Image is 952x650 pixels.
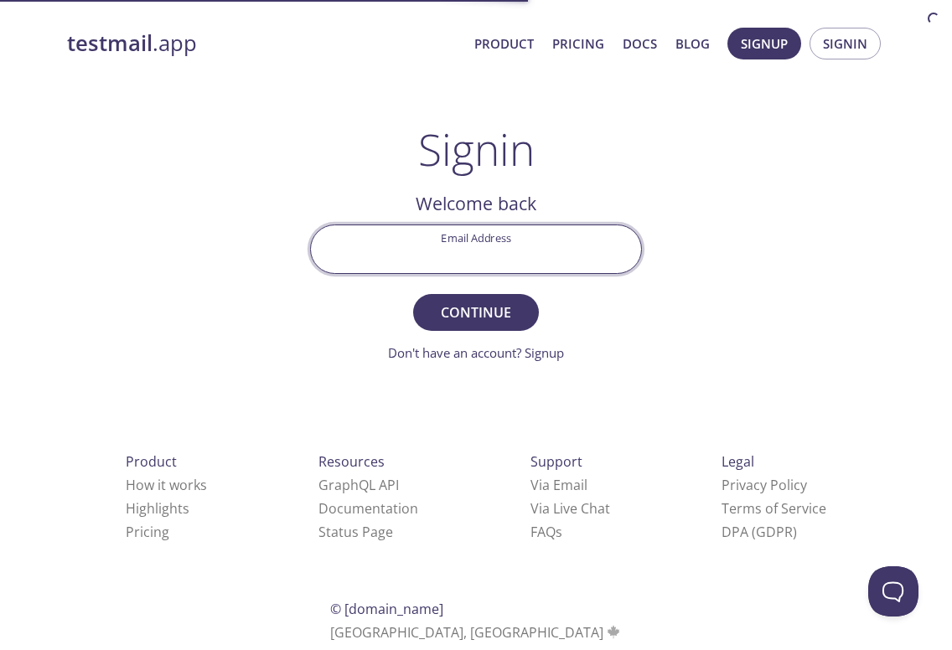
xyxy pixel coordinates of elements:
a: Don't have an account? Signup [388,344,564,361]
h2: Welcome back [310,189,642,218]
span: Continue [432,301,520,324]
a: Pricing [126,523,169,541]
a: Product [474,33,534,54]
h1: Signin [418,124,535,174]
a: Documentation [318,499,418,518]
a: DPA (GDPR) [722,523,797,541]
a: Blog [675,33,710,54]
span: Signup [741,33,788,54]
button: Signup [727,28,801,59]
a: Status Page [318,523,393,541]
a: Terms of Service [722,499,826,518]
a: How it works [126,476,207,494]
iframe: Help Scout Beacon - Open [868,566,918,616]
button: Signin [810,28,881,59]
a: Highlights [126,499,189,518]
a: testmail.app [67,29,461,58]
strong: testmail [67,28,153,58]
span: Resources [318,452,385,471]
a: FAQ [530,523,562,541]
span: s [556,523,562,541]
a: GraphQL API [318,476,399,494]
a: Pricing [552,33,604,54]
span: Support [530,452,582,471]
span: [GEOGRAPHIC_DATA], [GEOGRAPHIC_DATA] [330,623,623,642]
span: Legal [722,452,754,471]
a: Via Email [530,476,587,494]
span: Signin [823,33,867,54]
a: Docs [623,33,657,54]
span: Product [126,452,177,471]
span: © [DOMAIN_NAME] [330,600,443,618]
a: Via Live Chat [530,499,610,518]
a: Privacy Policy [722,476,807,494]
button: Continue [413,294,539,331]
